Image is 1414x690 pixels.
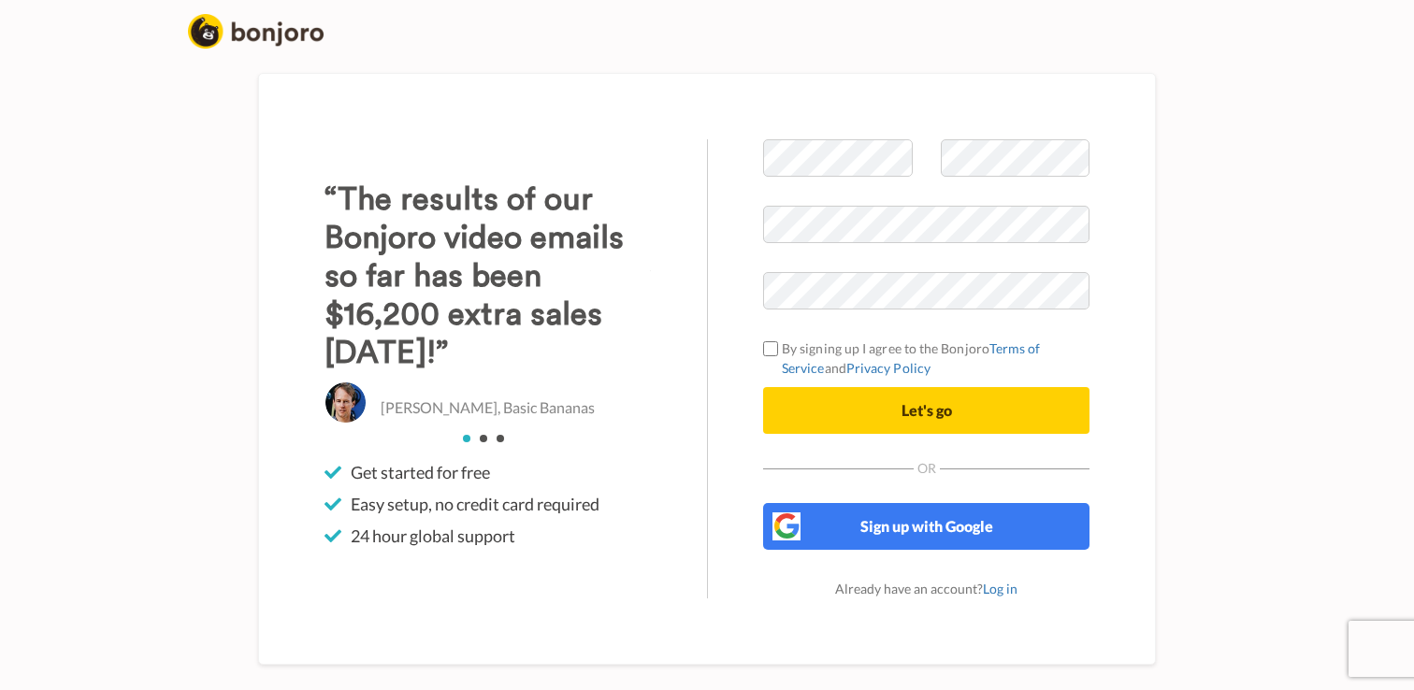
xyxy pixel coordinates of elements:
button: Sign up with Google [763,503,1089,550]
img: logo_full.png [188,14,324,49]
a: Terms of Service [782,340,1041,376]
a: Log in [983,581,1017,597]
label: By signing up I agree to the Bonjoro and [763,338,1089,378]
span: Easy setup, no credit card required [351,493,599,515]
span: 24 hour global support [351,525,515,547]
span: Get started for free [351,461,490,483]
input: By signing up I agree to the BonjoroTerms of ServiceandPrivacy Policy [763,341,778,356]
span: Sign up with Google [860,517,993,535]
span: Let's go [902,401,952,419]
p: [PERSON_NAME], Basic Bananas [381,397,595,419]
span: Already have an account? [835,581,1017,597]
button: Let's go [763,387,1089,434]
img: Christo Hall, Basic Bananas [325,381,367,424]
h3: “The results of our Bonjoro video emails so far has been $16,200 extra sales [DATE]!” [325,180,651,372]
span: Or [914,462,940,475]
a: Privacy Policy [846,360,931,376]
